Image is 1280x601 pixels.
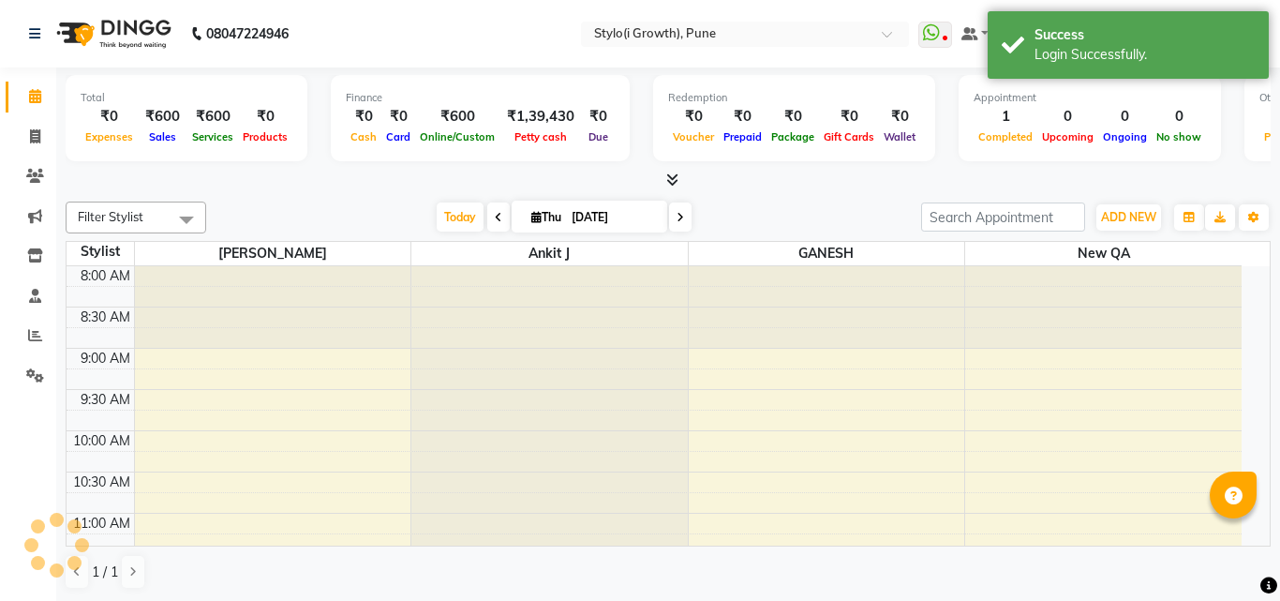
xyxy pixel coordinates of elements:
div: ₹0 [879,106,920,128]
div: ₹0 [381,106,415,128]
span: Card [381,130,415,143]
div: ₹1,39,430 [499,106,582,128]
span: Gift Cards [819,130,879,143]
span: [PERSON_NAME] [135,242,411,265]
span: new QA [965,242,1242,265]
span: Thu [527,210,566,224]
input: Search Appointment [921,203,1085,232]
div: 8:30 AM [77,308,134,327]
span: GANESH [689,242,965,265]
div: Success [1034,25,1255,45]
div: Total [81,90,292,106]
div: 0 [1098,106,1152,128]
span: Petty cash [510,130,572,143]
div: ₹0 [81,106,138,128]
span: Completed [974,130,1037,143]
div: 10:00 AM [69,431,134,451]
div: 11:00 AM [69,514,134,533]
input: 2025-09-04 [566,203,660,232]
div: Appointment [974,90,1206,106]
span: 1 / 1 [92,563,118,582]
span: Services [187,130,238,143]
span: Wallet [879,130,920,143]
div: ₹600 [138,106,187,128]
div: ₹600 [187,106,238,128]
div: ₹0 [238,106,292,128]
span: Prepaid [719,130,767,143]
span: Sales [144,130,181,143]
div: ₹600 [415,106,499,128]
span: Expenses [81,130,138,143]
span: No show [1152,130,1206,143]
div: 10:30 AM [69,473,134,492]
div: 9:30 AM [77,390,134,410]
div: 0 [1037,106,1098,128]
div: ₹0 [767,106,819,128]
div: Stylist [67,242,134,262]
div: ₹0 [819,106,879,128]
div: ₹0 [668,106,719,128]
span: Voucher [668,130,719,143]
b: 08047224946 [206,8,289,60]
span: Package [767,130,819,143]
span: Today [437,203,484,232]
span: ADD NEW [1101,210,1156,224]
img: logo [48,8,176,60]
div: Redemption [668,90,920,106]
div: ₹0 [346,106,381,128]
div: Finance [346,90,615,106]
span: Cash [346,130,381,143]
span: Upcoming [1037,130,1098,143]
span: Online/Custom [415,130,499,143]
span: Ankit J [411,242,688,265]
span: Products [238,130,292,143]
div: 9:00 AM [77,349,134,368]
span: Ongoing [1098,130,1152,143]
span: Due [584,130,613,143]
div: 1 [974,106,1037,128]
div: 0 [1152,106,1206,128]
div: 8:00 AM [77,266,134,286]
div: ₹0 [719,106,767,128]
div: Login Successfully. [1034,45,1255,65]
button: ADD NEW [1096,204,1161,231]
div: ₹0 [582,106,615,128]
span: Filter Stylist [78,209,143,224]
